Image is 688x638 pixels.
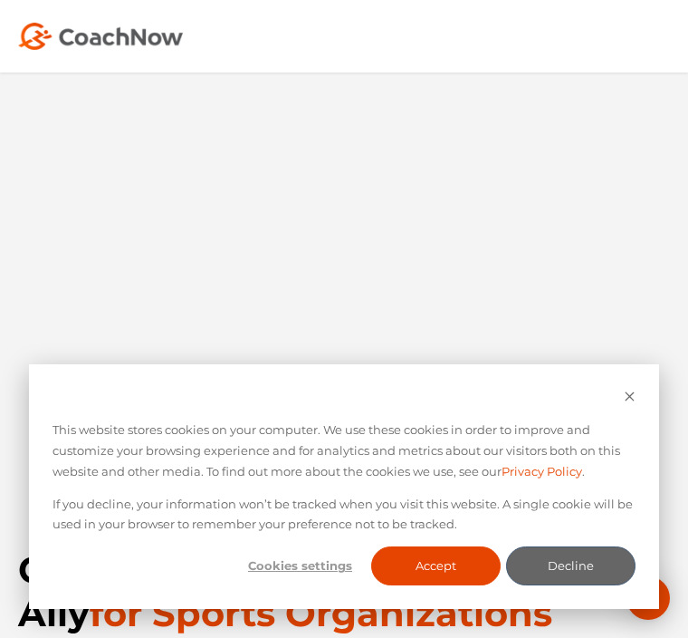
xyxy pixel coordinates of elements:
button: Cookies settings [235,546,365,585]
button: Dismiss cookie banner [624,388,635,409]
button: Accept [371,546,501,585]
a: Privacy Policy [502,461,582,482]
p: This website stores cookies on your computer. We use these cookies in order to improve and custom... [53,420,635,481]
p: If you decline, your information won’t be tracked when you visit this website. A single cookie wi... [53,494,635,536]
img: Coach Now [18,23,183,50]
iframe: YouTube video player [18,121,670,498]
div: Cookie banner [29,364,659,609]
button: Decline [506,546,635,585]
